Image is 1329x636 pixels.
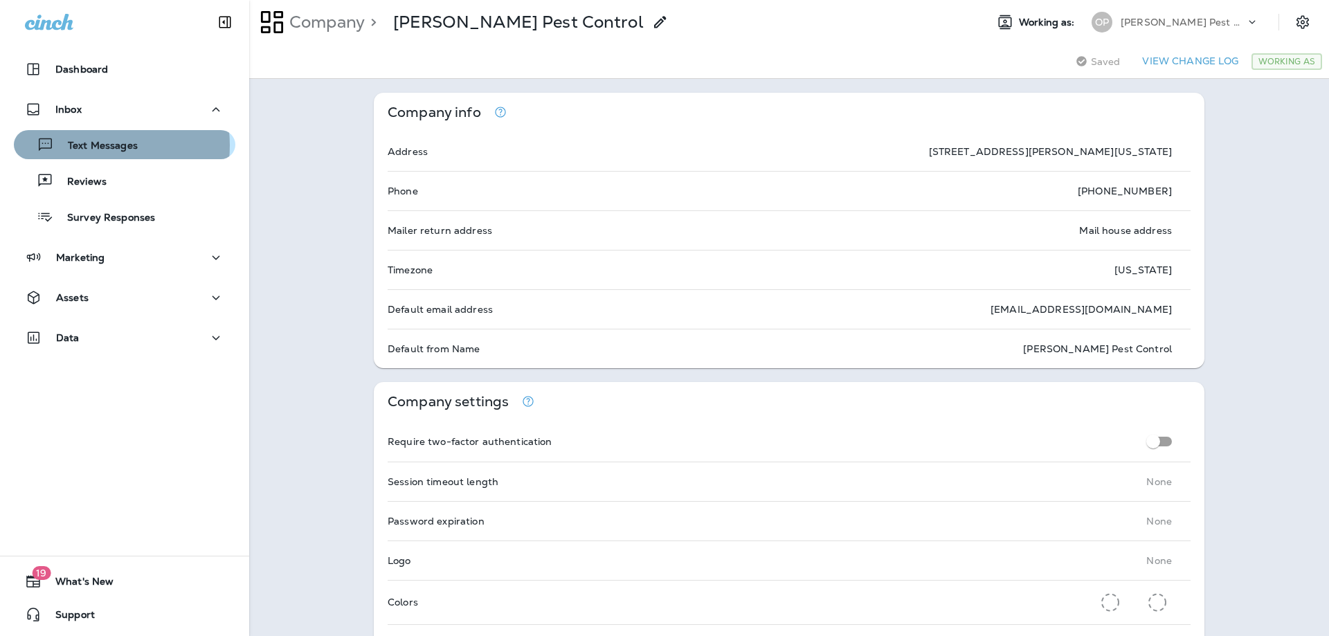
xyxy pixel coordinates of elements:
[929,146,1172,157] p: [STREET_ADDRESS][PERSON_NAME][US_STATE]
[32,566,51,580] span: 19
[388,343,480,354] p: Default from Name
[393,12,644,33] p: [PERSON_NAME] Pest Control
[206,8,244,36] button: Collapse Sidebar
[14,202,235,231] button: Survey Responses
[42,576,114,592] span: What's New
[388,146,428,157] p: Address
[1146,555,1172,566] p: None
[1114,264,1172,275] p: [US_STATE]
[14,55,235,83] button: Dashboard
[14,324,235,352] button: Data
[1137,51,1244,72] button: View Change Log
[388,304,493,315] p: Default email address
[14,166,235,195] button: Reviews
[14,244,235,271] button: Marketing
[388,555,411,566] p: Logo
[14,130,235,159] button: Text Messages
[365,12,377,33] p: >
[14,601,235,628] button: Support
[388,597,418,608] p: Colors
[388,396,509,408] p: Company settings
[53,212,155,225] p: Survey Responses
[991,304,1172,315] p: [EMAIL_ADDRESS][DOMAIN_NAME]
[1023,343,1172,354] p: [PERSON_NAME] Pest Control
[388,264,433,275] p: Timezone
[1079,225,1172,236] p: Mail house address
[388,107,481,118] p: Company info
[14,96,235,123] button: Inbox
[54,140,138,153] p: Text Messages
[1146,476,1172,487] p: None
[55,104,82,115] p: Inbox
[56,252,105,263] p: Marketing
[14,567,235,595] button: 19What's New
[14,284,235,311] button: Assets
[1146,516,1172,527] p: None
[1091,56,1121,67] span: Saved
[56,292,89,303] p: Assets
[1121,17,1245,28] p: [PERSON_NAME] Pest Control
[1251,53,1322,70] div: Working As
[393,12,644,33] div: Overson Pest Control
[388,476,498,487] p: Session timeout length
[1019,17,1078,28] span: Working as:
[55,64,108,75] p: Dashboard
[284,12,365,33] p: Company
[56,332,80,343] p: Data
[388,436,552,447] p: Require two-factor authentication
[1290,10,1315,35] button: Settings
[1078,185,1172,197] p: [PHONE_NUMBER]
[388,225,492,236] p: Mailer return address
[1096,588,1125,617] button: Primary Color
[388,185,418,197] p: Phone
[1092,12,1112,33] div: OP
[1143,588,1172,617] button: Secondary Color
[53,176,107,189] p: Reviews
[42,609,95,626] span: Support
[388,516,485,527] p: Password expiration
